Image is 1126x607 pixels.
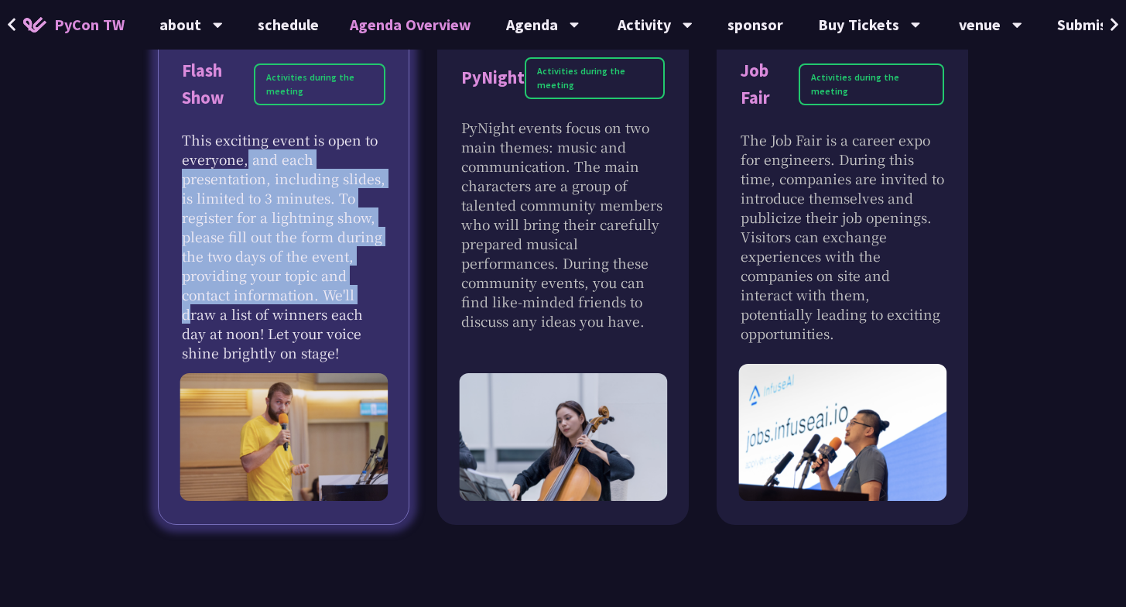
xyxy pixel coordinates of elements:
font: PyNight [461,67,525,88]
font: Flash Show [182,60,224,108]
img: Job Fair [738,364,946,501]
font: Activities during the meeting [266,71,354,97]
font: Job Fair [741,60,770,108]
a: PyCon TW [8,5,140,44]
font: Activities during the meeting [811,71,899,97]
font: PyCon TW [54,15,125,34]
font: Activity [618,15,671,34]
font: sponsor [727,15,783,34]
font: Agenda Overview [350,15,471,34]
font: Agenda [506,15,558,34]
font: Activities during the meeting [537,65,625,91]
img: Home icon of PyCon TW 2025 [23,17,46,33]
font: PyNight events focus on two main themes: music and communication. The main characters are a group... [461,118,662,331]
font: schedule [258,15,319,34]
font: Buy Tickets [818,15,899,34]
font: This exciting event is open to everyone, and each presentation, including slides, is limited to 3... [182,130,385,362]
img: PyNight [459,373,667,501]
font: about [159,15,201,34]
img: Lightning Talk [180,373,388,501]
font: venue [959,15,1001,34]
font: The Job Fair is a career expo for engineers. During this time, companies are invited to introduce... [741,130,944,343]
